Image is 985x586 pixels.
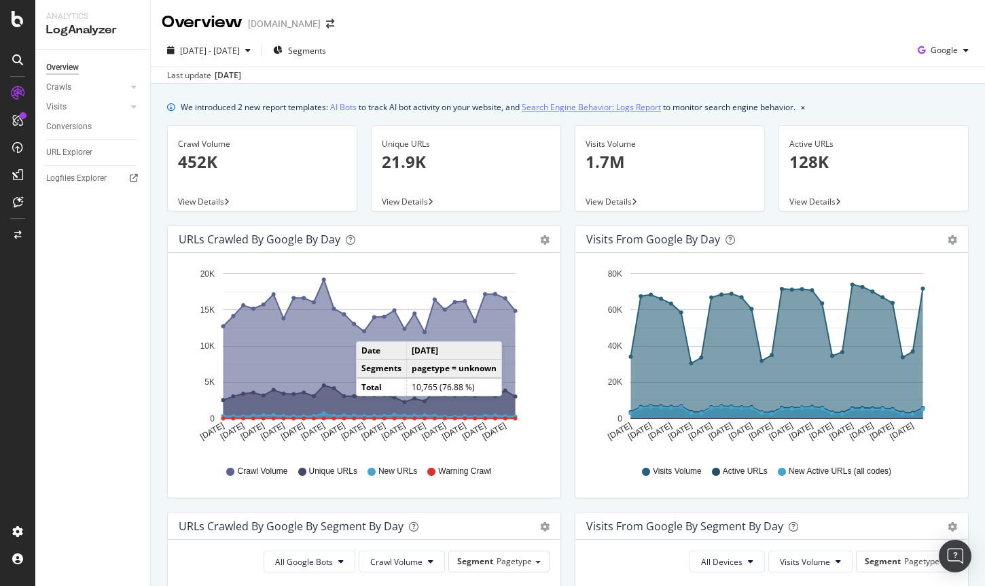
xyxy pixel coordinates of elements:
text: [DATE] [461,421,488,442]
button: All Devices [689,551,765,572]
div: info banner [167,100,969,114]
span: View Details [178,196,224,207]
span: Segment [457,555,493,567]
button: Segments [268,39,332,61]
text: [DATE] [727,421,754,442]
div: gear [540,235,550,245]
button: close banner [798,97,808,117]
span: Pagetype [497,555,532,567]
text: [DATE] [868,421,895,442]
span: All Devices [701,556,742,568]
div: gear [540,522,550,532]
div: [DATE] [215,69,241,82]
svg: A chart. [586,264,952,453]
text: [DATE] [626,421,653,442]
a: Logfiles Explorer [46,171,141,186]
text: [DATE] [219,421,246,442]
div: Analytics [46,11,139,22]
text: 0 [617,414,622,424]
span: View Details [382,196,428,207]
p: 128K [789,150,958,173]
span: Segments [288,45,326,56]
text: [DATE] [198,421,226,442]
svg: A chart. [179,264,545,453]
span: Active URLs [723,466,768,477]
div: Visits Volume [586,138,754,150]
td: Segments [357,360,407,378]
button: [DATE] - [DATE] [162,39,256,61]
div: LogAnalyzer [46,22,139,38]
text: 20K [200,269,215,279]
td: Total [357,378,407,396]
text: [DATE] [828,421,855,442]
text: [DATE] [400,421,427,442]
div: Conversions [46,120,92,134]
text: [DATE] [279,421,306,442]
div: Logfiles Explorer [46,171,107,186]
text: 15K [200,305,215,315]
text: [DATE] [747,421,774,442]
text: [DATE] [666,421,694,442]
div: Visits from Google By Segment By Day [586,519,783,533]
text: [DATE] [687,421,714,442]
text: [DATE] [239,421,266,442]
span: Unique URLs [309,466,357,477]
text: [DATE] [787,421,814,442]
text: 10K [200,341,215,351]
p: 21.9K [382,150,550,173]
div: Visits from Google by day [586,232,720,246]
text: [DATE] [380,421,407,442]
td: 10,765 (76.88 %) [407,378,502,396]
a: Conversions [46,120,141,134]
text: [DATE] [606,421,633,442]
span: Visits Volume [653,466,702,477]
a: Overview [46,61,141,75]
div: Last update [167,69,241,82]
text: 80K [608,269,622,279]
text: 5K [204,378,215,387]
text: [DATE] [808,421,835,442]
text: [DATE] [440,421,467,442]
a: Crawls [46,80,127,94]
div: gear [948,235,957,245]
div: URL Explorer [46,145,92,160]
button: Crawl Volume [359,551,445,572]
div: Visits [46,100,67,114]
span: Warning Crawl [438,466,491,477]
text: 0 [210,414,215,424]
div: [DOMAIN_NAME] [248,17,321,31]
div: Overview [46,61,79,75]
text: [DATE] [647,421,674,442]
text: [DATE] [848,421,875,442]
text: [DATE] [889,421,916,442]
a: Visits [46,100,127,114]
div: We introduced 2 new report templates: to track AI bot activity on your website, and to monitor se... [181,100,795,114]
text: 60K [608,305,622,315]
span: View Details [789,196,836,207]
span: Crawl Volume [237,466,287,477]
div: Crawl Volume [178,138,346,150]
text: [DATE] [481,421,508,442]
text: [DATE] [420,421,448,442]
div: Unique URLs [382,138,550,150]
span: Crawl Volume [370,556,423,568]
div: Crawls [46,80,71,94]
span: New Active URLs (all codes) [789,466,891,477]
div: arrow-right-arrow-left [326,19,334,29]
td: Date [357,342,407,360]
a: Search Engine Behavior: Logs Report [522,100,661,114]
td: pagetype = unknown [407,360,502,378]
text: 40K [608,341,622,351]
span: [DATE] - [DATE] [180,45,240,56]
text: 20K [608,378,622,387]
span: Visits Volume [780,556,830,568]
div: gear [948,522,957,532]
span: Segment [865,555,901,567]
text: [DATE] [707,421,734,442]
text: [DATE] [768,421,795,442]
div: Overview [162,11,243,34]
text: [DATE] [319,421,346,442]
div: URLs Crawled by Google by day [179,232,340,246]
